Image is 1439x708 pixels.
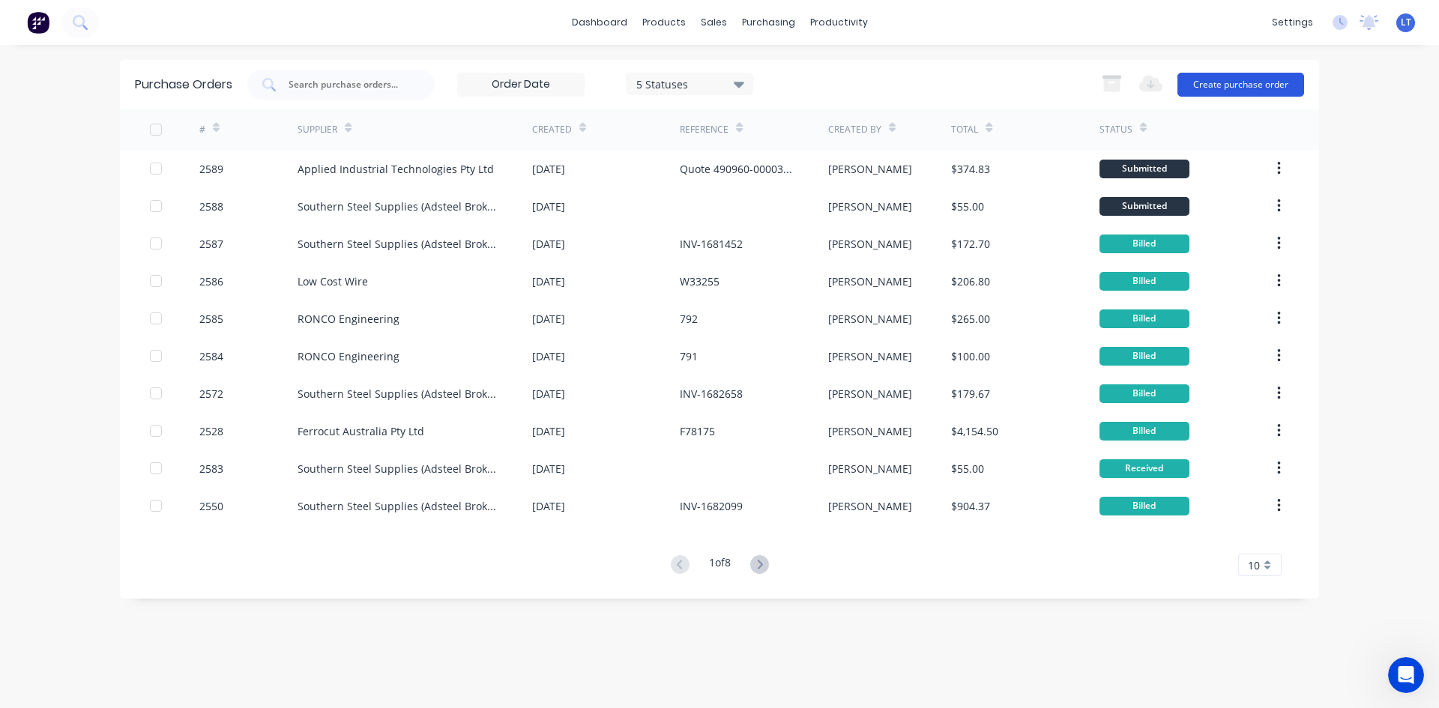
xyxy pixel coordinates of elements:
div: 2585 [199,311,223,327]
div: [DATE] [532,311,565,327]
iframe: Intercom live chat [1388,657,1424,693]
div: 792 [680,311,698,327]
div: Billed [1099,347,1189,366]
div: [DATE] [532,386,565,402]
div: [PERSON_NAME] [828,348,912,364]
div: Purchase Orders [135,76,232,94]
div: 2550 [199,498,223,514]
div: [PERSON_NAME] [828,236,912,252]
div: Received [1099,459,1189,478]
span: LT [1401,16,1411,29]
div: [DATE] [532,423,565,439]
div: sales [693,11,734,34]
div: $55.00 [951,199,984,214]
div: $100.00 [951,348,990,364]
div: Low Cost Wire [298,273,368,289]
div: settings [1264,11,1321,34]
div: 1 of 8 [709,554,731,576]
div: [PERSON_NAME] [828,423,912,439]
div: 791 [680,348,698,364]
button: Create purchase order [1177,73,1304,97]
div: [PERSON_NAME] [828,273,912,289]
div: Billed [1099,309,1189,328]
div: INV-1681452 [680,236,743,252]
div: Billed [1099,235,1189,253]
div: 5 Statuses [636,76,743,91]
div: $179.67 [951,386,990,402]
div: 2572 [199,386,223,402]
div: RONCO Engineering [298,311,399,327]
div: Created By [828,123,881,136]
div: Southern Steel Supplies (Adsteel Brokers T/as) [298,199,502,214]
div: [DATE] [532,461,565,476]
div: 2588 [199,199,223,214]
div: [DATE] [532,161,565,177]
div: Billed [1099,422,1189,441]
div: $4,154.50 [951,423,998,439]
div: products [635,11,693,34]
span: 10 [1248,557,1260,573]
div: $374.83 [951,161,990,177]
div: [DATE] [532,273,565,289]
div: [PERSON_NAME] [828,386,912,402]
div: [DATE] [532,199,565,214]
div: RONCO Engineering [298,348,399,364]
button: go back [10,6,38,34]
div: Quote 490960-0000307340 [680,161,797,177]
div: 2528 [199,423,223,439]
a: dashboard [564,11,635,34]
div: Applied Industrial Technologies Pty Ltd [298,161,494,177]
div: productivity [803,11,875,34]
div: Billed [1099,497,1189,515]
div: [DATE] [532,236,565,252]
div: [DATE] [532,348,565,364]
div: Southern Steel Supplies (Adsteel Brokers T/as) [298,386,502,402]
div: 2589 [199,161,223,177]
div: Submitted [1099,197,1189,216]
div: [PERSON_NAME] [828,498,912,514]
div: INV-1682658 [680,386,743,402]
div: $265.00 [951,311,990,327]
div: Created [532,123,572,136]
div: $172.70 [951,236,990,252]
div: 2587 [199,236,223,252]
div: [PERSON_NAME] [828,461,912,476]
div: INV-1682099 [680,498,743,514]
div: 2586 [199,273,223,289]
div: F78175 [680,423,715,439]
div: # [199,123,205,136]
div: W33255 [680,273,719,289]
img: Factory [27,11,49,34]
div: purchasing [734,11,803,34]
div: 2583 [199,461,223,476]
div: $55.00 [951,461,984,476]
div: Billed [1099,272,1189,291]
div: Status [1099,123,1132,136]
div: Ferrocut Australia Pty Ltd [298,423,424,439]
div: [PERSON_NAME] [828,311,912,327]
div: Submitted [1099,160,1189,178]
div: Supplier [298,123,337,136]
div: 2584 [199,348,223,364]
div: Southern Steel Supplies (Adsteel Brokers T/as) [298,498,502,514]
div: Total [951,123,978,136]
div: [PERSON_NAME] [828,199,912,214]
div: Billed [1099,384,1189,403]
div: [PERSON_NAME] [828,161,912,177]
div: Reference [680,123,728,136]
div: $206.80 [951,273,990,289]
div: Southern Steel Supplies (Adsteel Brokers T/as) [298,461,502,476]
div: [DATE] [532,498,565,514]
div: $904.37 [951,498,990,514]
input: Order Date [458,73,584,96]
input: Search purchase orders... [287,77,411,92]
div: Southern Steel Supplies (Adsteel Brokers T/as) [298,236,502,252]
